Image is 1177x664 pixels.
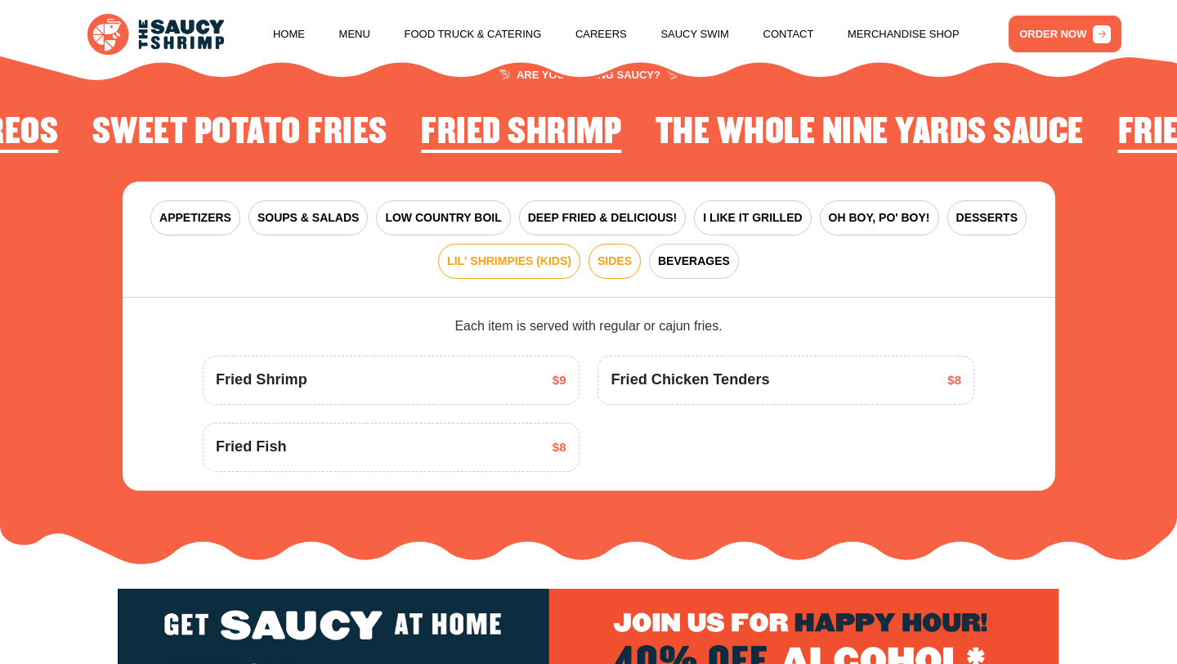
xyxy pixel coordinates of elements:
span: I LIKE IT GRILLED [703,209,802,227]
span: $9 [553,371,566,390]
button: SOUPS & SALADS [248,200,368,236]
img: logo [87,14,223,55]
a: Careers [575,3,627,65]
span: SOUPS & SALADS [257,209,359,227]
button: SIDES [588,244,641,279]
a: Merchandise Shop [848,3,960,65]
li: 2 of 4 [656,114,1084,157]
button: DEEP FRIED & DELICIOUS! [519,200,687,236]
h2: Sweet Potato Fries [92,114,387,152]
button: APPETIZERS [150,200,240,236]
span: APPETIZERS [159,209,231,227]
a: Food Truck & Catering [404,3,541,65]
li: 1 of 4 [421,114,621,157]
span: DESSERTS [956,209,1018,227]
h2: Fried Shrimp [421,114,621,152]
a: Menu [339,3,370,65]
span: BEVERAGES [658,253,730,270]
span: Fried Fish [216,436,287,458]
a: Contact [763,3,814,65]
button: OH BOY, PO' BOY! [820,200,939,236]
span: $8 [553,438,566,457]
span: DEEP FRIED & DELICIOUS! [528,209,678,227]
span: LIL' SHRIMPIES (KIDS) [447,253,571,270]
a: Home [273,3,305,65]
li: 4 of 4 [92,114,387,157]
span: Fried Shrimp [216,369,307,391]
a: ORDER NOW [1009,16,1121,52]
button: BEVERAGES [649,244,739,279]
div: Each item is served with regular or cajun fries. [203,316,974,336]
h2: The Whole Nine Yards Sauce [656,114,1084,152]
span: $8 [947,371,961,390]
span: SIDES [597,253,632,270]
span: LOW COUNTRY BOIL [385,209,501,227]
a: Saucy Swim [660,3,729,65]
button: I LIKE IT GRILLED [694,200,811,236]
span: Fried Chicken Tenders [611,369,769,391]
span: OH BOY, PO' BOY! [829,209,930,227]
button: LIL' SHRIMPIES (KIDS) [438,244,580,279]
button: LOW COUNTRY BOIL [376,200,510,236]
button: DESSERTS [947,200,1027,236]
